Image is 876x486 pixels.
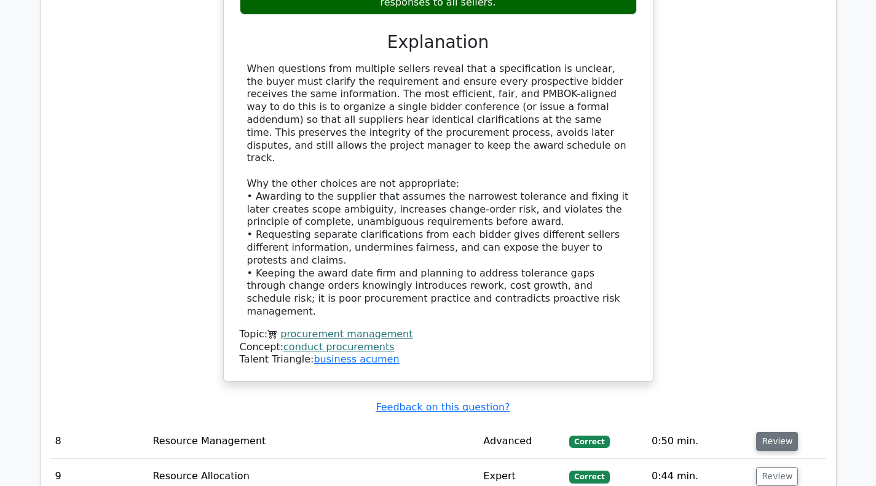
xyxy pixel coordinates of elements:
div: When questions from multiple sellers reveal that a specification is unclear, the buyer must clari... [247,63,629,318]
div: Concept: [240,341,637,354]
button: Review [756,467,798,486]
div: Talent Triangle: [240,328,637,366]
div: Topic: [240,328,637,341]
span: Correct [569,471,609,483]
td: Advanced [478,424,564,459]
td: Resource Management [148,424,478,459]
a: conduct procurements [283,341,395,353]
a: Feedback on this question? [376,401,510,413]
td: 8 [50,424,148,459]
span: Correct [569,436,609,448]
a: business acumen [314,353,399,365]
td: 0:50 min. [647,424,752,459]
button: Review [756,432,798,451]
a: procurement management [280,328,412,340]
h3: Explanation [247,32,629,53]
